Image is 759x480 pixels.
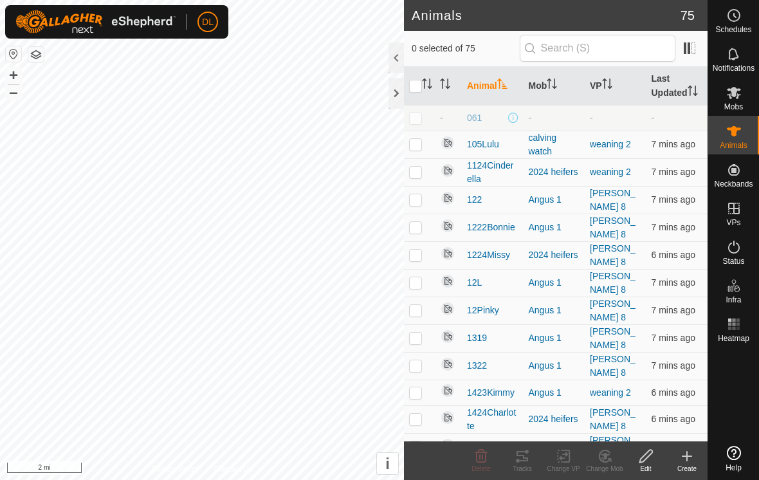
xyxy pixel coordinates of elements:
div: 2024 heifers [529,165,580,179]
span: Neckbands [714,180,753,188]
img: returning off [440,163,455,178]
th: Animal [462,67,524,106]
span: 1424Charlotte [467,406,518,433]
app-display-virtual-paddock-transition: - [590,113,593,123]
div: Change Mob [584,464,625,474]
img: Gallagher Logo [15,10,176,33]
a: [PERSON_NAME] 8 [590,435,636,459]
img: returning off [440,383,455,398]
img: returning off [440,135,455,151]
img: returning off [440,246,455,261]
span: Animals [720,142,747,149]
div: 2024 heifers [529,412,580,426]
span: 1519 [467,440,487,454]
span: 1222Bonnie [467,221,515,234]
span: 12L [467,276,482,290]
div: Angus 1 [529,331,580,345]
span: 1224Missy [467,248,510,262]
p-sorticon: Activate to sort [602,80,612,91]
span: i [385,455,390,472]
span: 1319 [467,331,487,345]
span: 5 Oct 2025 at 9:06 am [652,250,695,260]
span: Mobs [724,103,743,111]
button: – [6,84,21,100]
span: 061 [467,111,482,125]
th: VP [585,67,646,106]
a: [PERSON_NAME] 8 [590,326,636,350]
a: [PERSON_NAME] 8 [590,243,636,267]
span: 122 [467,193,482,207]
div: 2024 heifers [529,248,580,262]
span: 1322 [467,359,487,373]
span: 5 Oct 2025 at 9:05 am [652,333,695,343]
a: [PERSON_NAME] 8 [590,299,636,322]
span: 5 Oct 2025 at 9:06 am [652,414,695,424]
a: [PERSON_NAME] 8 [590,407,636,431]
a: [PERSON_NAME] 8 [590,216,636,239]
span: Notifications [713,64,754,72]
p-sorticon: Activate to sort [440,80,450,91]
span: Help [726,464,742,472]
img: returning off [440,329,455,344]
a: weaning 2 [590,387,631,398]
div: Angus 1 [529,440,580,454]
button: i [377,453,398,474]
div: Angus 1 [529,276,580,290]
span: Infra [726,296,741,304]
p-sorticon: Activate to sort [688,88,698,98]
img: returning off [440,301,455,317]
a: Privacy Policy [151,463,199,475]
span: DL [202,15,214,29]
span: 5 Oct 2025 at 9:05 am [652,139,695,149]
span: 0 selected of 75 [412,42,520,55]
span: 5 Oct 2025 at 9:06 am [652,277,695,288]
div: Change VP [543,464,584,474]
div: - [529,111,580,125]
div: Angus 1 [529,386,580,400]
a: weaning 2 [590,139,631,149]
span: Delete [472,465,491,472]
th: Mob [524,67,585,106]
span: 1124Cinderella [467,159,518,186]
span: 1423Kimmy [467,386,515,400]
a: Help [708,441,759,477]
span: 75 [681,6,695,25]
span: 5 Oct 2025 at 9:06 am [652,387,695,398]
span: 12Pinky [467,304,499,317]
div: Create [666,464,708,474]
h2: Animals [412,8,681,23]
div: Edit [625,464,666,474]
a: weaning 2 [590,167,631,177]
span: 5 Oct 2025 at 9:05 am [652,360,695,371]
img: returning off [440,410,455,425]
div: Tracks [502,464,543,474]
a: [PERSON_NAME] 8 [590,188,636,212]
img: returning off [440,356,455,372]
span: 5 Oct 2025 at 9:06 am [652,194,695,205]
span: 105Lulu [467,138,499,151]
div: Angus 1 [529,304,580,317]
img: returning off [440,218,455,234]
button: Map Layers [28,47,44,62]
span: - [652,113,655,123]
button: + [6,68,21,83]
span: Schedules [715,26,751,33]
th: Last Updated [646,67,708,106]
img: returning off [440,273,455,289]
div: Angus 1 [529,221,580,234]
p-sorticon: Activate to sort [497,80,508,91]
span: Status [722,257,744,265]
div: calving watch [529,131,580,158]
span: 5 Oct 2025 at 9:05 am [652,305,695,315]
input: Search (S) [520,35,675,62]
p-sorticon: Activate to sort [422,80,432,91]
div: Angus 1 [529,359,580,373]
button: Reset Map [6,46,21,62]
span: VPs [726,219,740,226]
p-sorticon: Activate to sort [547,80,557,91]
span: - [440,113,443,123]
a: Contact Us [215,463,253,475]
a: [PERSON_NAME] 8 [590,354,636,378]
span: 5 Oct 2025 at 9:05 am [652,167,695,177]
a: [PERSON_NAME] 8 [590,271,636,295]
